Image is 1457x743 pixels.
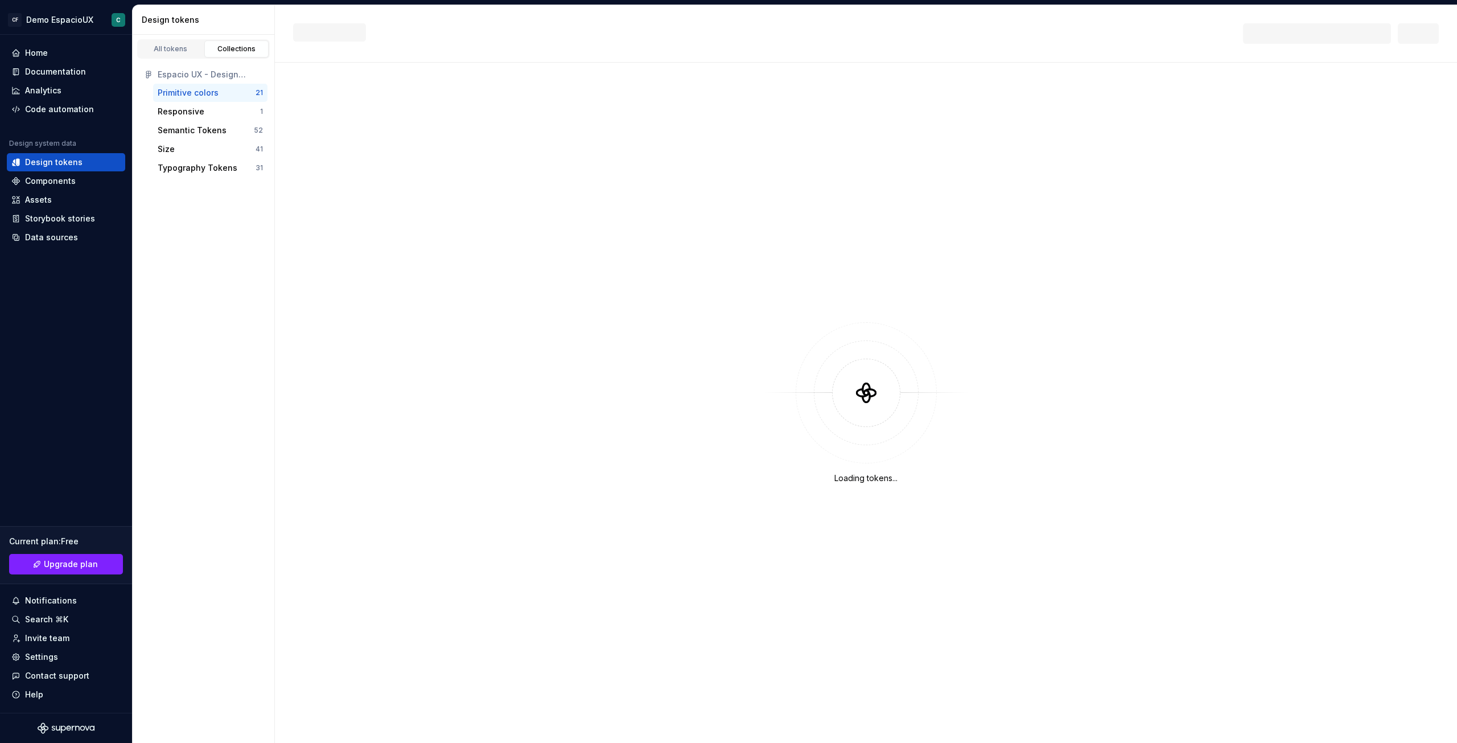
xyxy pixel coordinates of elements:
div: Search ⌘K [25,614,68,625]
div: Documentation [25,66,86,77]
button: Upgrade plan [9,554,123,574]
div: 41 [256,145,263,154]
a: Storybook stories [7,210,125,228]
a: Settings [7,648,125,666]
button: Search ⌘K [7,610,125,629]
div: Size [158,143,175,155]
div: Invite team [25,633,69,644]
div: Assets [25,194,52,206]
div: Design system data [9,139,76,148]
div: Storybook stories [25,213,95,224]
div: 31 [256,163,263,173]
div: 52 [254,126,263,135]
div: Typography Tokens [158,162,237,174]
a: Design tokens [7,153,125,171]
svg: Supernova Logo [38,723,94,734]
a: Assets [7,191,125,209]
button: CFDemo EspacioUXC [2,7,130,32]
div: Notifications [25,595,77,606]
button: Notifications [7,592,125,610]
button: Help [7,685,125,704]
div: All tokens [142,44,199,54]
a: Invite team [7,629,125,647]
button: Semantic Tokens52 [153,121,267,139]
a: Analytics [7,81,125,100]
a: Documentation [7,63,125,81]
div: Home [25,47,48,59]
button: Primitive colors21 [153,84,267,102]
a: Data sources [7,228,125,247]
button: Typography Tokens31 [153,159,267,177]
div: Design tokens [142,14,270,26]
div: Current plan : Free [9,536,123,547]
a: Code automation [7,100,125,118]
div: Settings [25,651,58,663]
div: Design tokens [25,157,83,168]
div: CF [8,13,22,27]
div: Semantic Tokens [158,125,227,136]
div: Contact support [25,670,89,682]
div: 21 [256,88,263,97]
div: Code automation [25,104,94,115]
div: Help [25,689,43,700]
div: Responsive [158,106,204,117]
div: Data sources [25,232,78,243]
div: 1 [260,107,263,116]
div: Loading tokens... [834,473,898,484]
div: Espacio UX - Design System Template [158,69,263,80]
div: Demo EspacioUX [26,14,93,26]
a: Home [7,44,125,62]
div: Analytics [25,85,61,96]
div: Components [25,175,76,187]
span: Upgrade plan [44,559,98,570]
button: Responsive1 [153,102,267,121]
a: Components [7,172,125,190]
div: Collections [208,44,265,54]
div: C [116,15,121,24]
div: Primitive colors [158,87,219,98]
button: Size41 [153,140,267,158]
button: Contact support [7,667,125,685]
